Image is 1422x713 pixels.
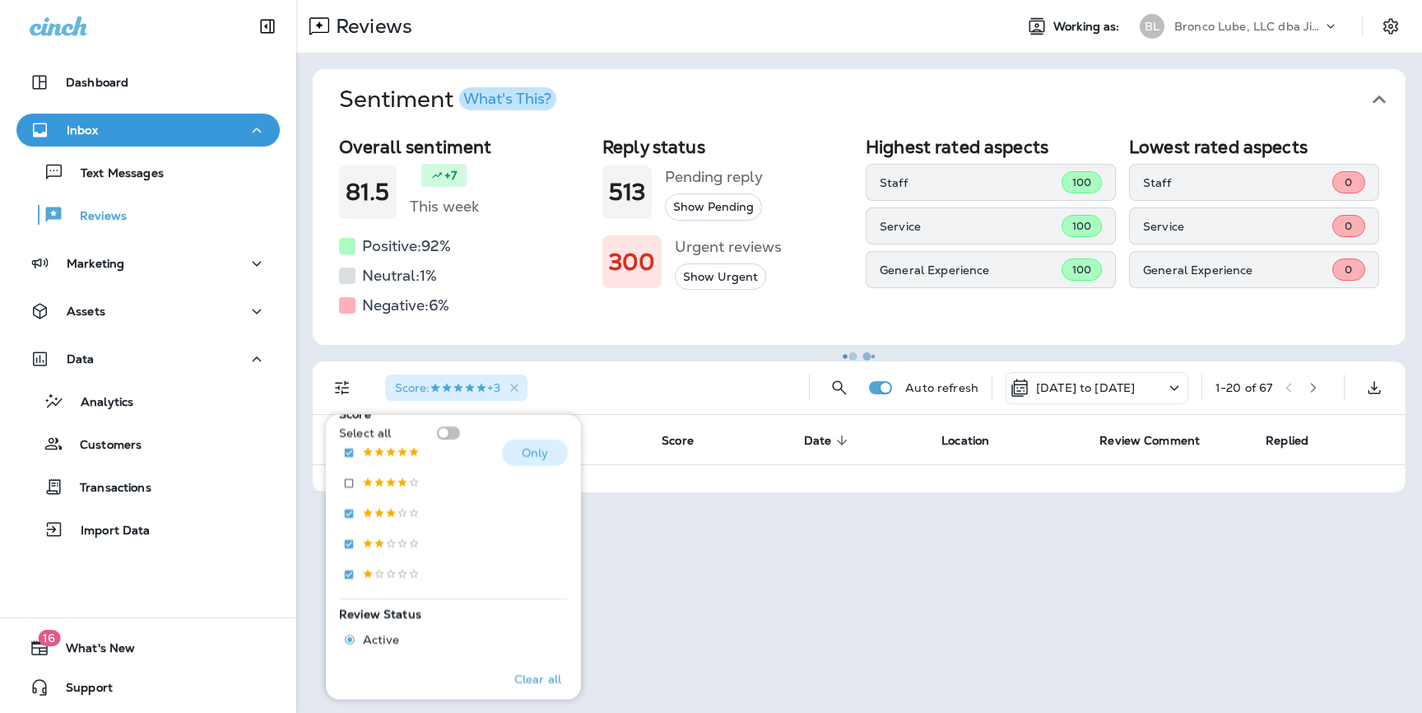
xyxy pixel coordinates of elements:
button: Reviews [16,198,280,232]
span: Review Status [339,607,421,622]
button: Import Data [16,512,280,547]
button: Transactions [16,469,280,504]
button: Assets [16,295,280,328]
button: Only [502,440,568,466]
button: Clear all [508,659,568,700]
p: Import Data [64,524,151,539]
p: Text Messages [64,166,164,182]
span: 16 [38,630,60,646]
p: Assets [67,305,105,318]
button: Customers [16,426,280,461]
span: Score [339,407,371,422]
p: Reviews [63,209,127,225]
p: Data [67,352,95,366]
p: Customers [63,438,142,454]
button: 16What's New [16,631,280,664]
button: Data [16,343,280,375]
button: Inbox [16,114,280,147]
p: Analytics [64,395,133,411]
p: Only [522,446,549,459]
p: Marketing [67,257,124,270]
p: Inbox [67,123,98,137]
span: Active [363,633,399,646]
p: Dashboard [66,76,128,89]
button: Analytics [16,384,280,418]
button: Support [16,671,280,704]
span: Support [49,681,113,701]
button: Marketing [16,247,280,280]
p: Clear all [514,673,561,686]
p: Transactions [63,481,151,496]
div: Filters [326,405,581,700]
button: Dashboard [16,66,280,99]
p: Select all [339,426,391,440]
button: Collapse Sidebar [244,10,290,43]
span: What's New [49,641,135,661]
button: Text Messages [16,155,280,189]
